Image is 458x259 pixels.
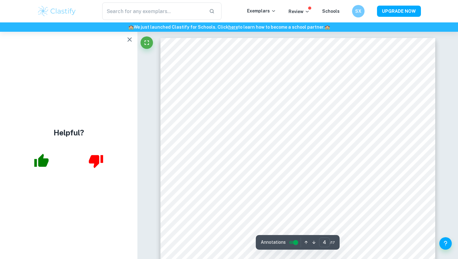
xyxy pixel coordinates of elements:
span: 🏫 [325,25,330,30]
p: Exemplars [247,7,276,14]
button: Fullscreen [141,36,153,49]
h4: Helpful? [54,127,84,138]
button: Help and Feedback [439,237,452,250]
h6: We just launched Clastify for Schools. Click to learn how to become a school partner. [1,24,457,31]
button: UPGRADE NOW [377,6,421,17]
a: here [228,25,238,30]
input: Search for any exemplars... [102,2,204,20]
span: / 17 [330,240,335,245]
p: Review [289,8,310,15]
h6: SX [355,8,362,15]
span: Annotations [261,239,286,246]
img: Clastify logo [37,5,77,17]
a: Schools [322,9,340,14]
span: 🏫 [128,25,134,30]
button: SX [352,5,365,17]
